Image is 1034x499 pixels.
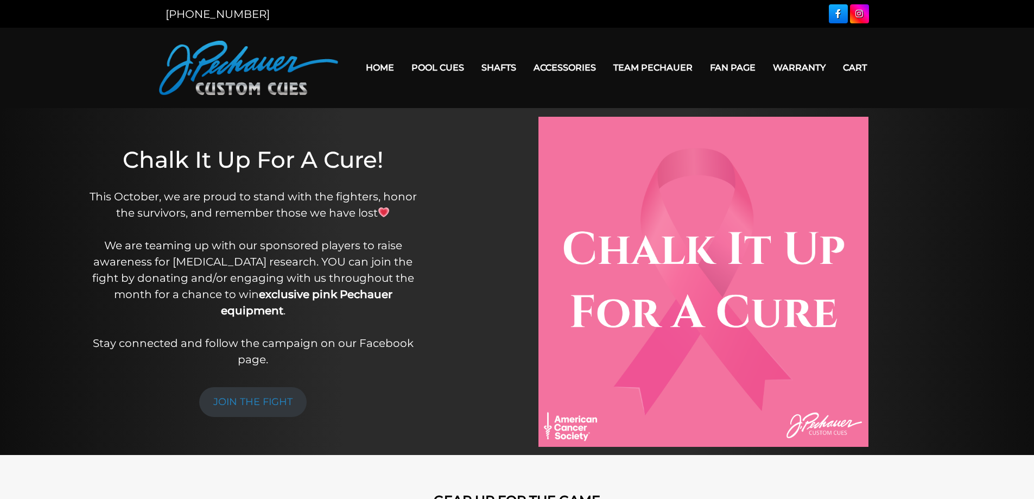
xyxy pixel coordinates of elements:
a: Warranty [764,54,834,81]
a: Pool Cues [403,54,473,81]
a: Cart [834,54,876,81]
img: Pechauer Custom Cues [159,41,338,95]
a: Team Pechauer [605,54,701,81]
a: [PHONE_NUMBER] [166,8,270,21]
a: Fan Page [701,54,764,81]
a: JOIN THE FIGHT [199,387,307,417]
a: Home [357,54,403,81]
img: 💗 [378,207,389,218]
a: Accessories [525,54,605,81]
p: This October, we are proud to stand with the fighters, honor the survivors, and remember those we... [83,188,423,368]
a: Shafts [473,54,525,81]
h1: Chalk It Up For A Cure! [83,146,423,173]
strong: exclusive pink Pechauer equipment [221,288,392,317]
